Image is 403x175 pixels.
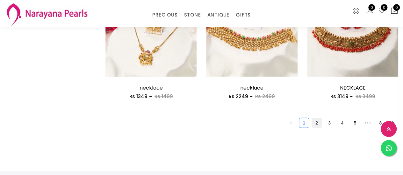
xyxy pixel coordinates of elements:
button: right [388,118,398,128]
span: left [289,121,293,125]
span: ••• [363,118,373,128]
li: Next Page [388,118,398,128]
a: PRECIOUS [152,10,177,20]
a: 5 [350,118,360,128]
li: Next 5 Pages [363,118,373,128]
a: NECKLACE [340,84,365,91]
li: Previous Page [286,118,296,128]
span: 0 [368,4,375,11]
li: 2 [312,118,322,128]
a: 4 [337,118,347,128]
button: 0 [391,7,398,15]
span: Rs 2249 [229,93,248,100]
span: right [391,121,395,125]
a: STONE [184,10,201,20]
span: Rs 1499 [155,93,173,100]
a: 3 [325,118,334,128]
button: left [286,118,296,128]
a: 2 [312,118,321,128]
a: 0 [378,7,386,15]
a: necklace [240,84,263,91]
a: 0 [366,7,373,15]
a: GIFTS [236,10,251,20]
span: Rs 2499 [255,93,275,100]
span: 0 [381,4,387,11]
span: Rs 3149 [330,93,348,100]
a: ANTIQUE [207,10,229,20]
a: necklace [140,84,163,91]
span: Rs 3499 [355,93,375,100]
a: 1 [299,118,309,128]
li: 5 [350,118,360,128]
li: 1 [299,118,309,128]
span: Rs 1349 [129,93,148,100]
span: 0 [393,4,400,11]
a: 8 [376,118,385,128]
